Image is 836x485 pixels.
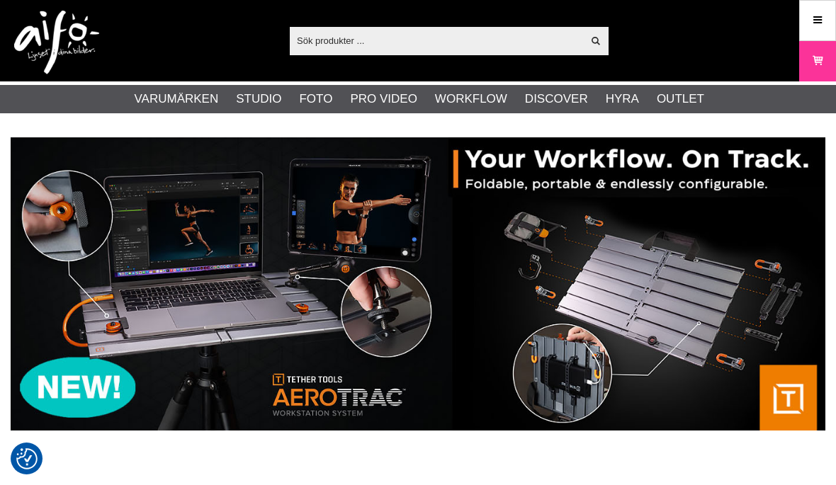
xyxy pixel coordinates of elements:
a: Discover [525,90,588,108]
a: Foto [299,90,332,108]
input: Sök produkter ... [290,30,582,51]
a: Studio [236,90,281,108]
a: Pro Video [350,90,417,108]
img: Revisit consent button [16,448,38,469]
a: Hyra [606,90,639,108]
img: logo.png [14,11,99,74]
a: Varumärken [135,90,219,108]
img: Annons:007 banner-header-aerotrac-1390x500.jpg [11,137,825,430]
button: Samtyckesinställningar [16,446,38,472]
a: Workflow [435,90,507,108]
a: Outlet [657,90,704,108]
